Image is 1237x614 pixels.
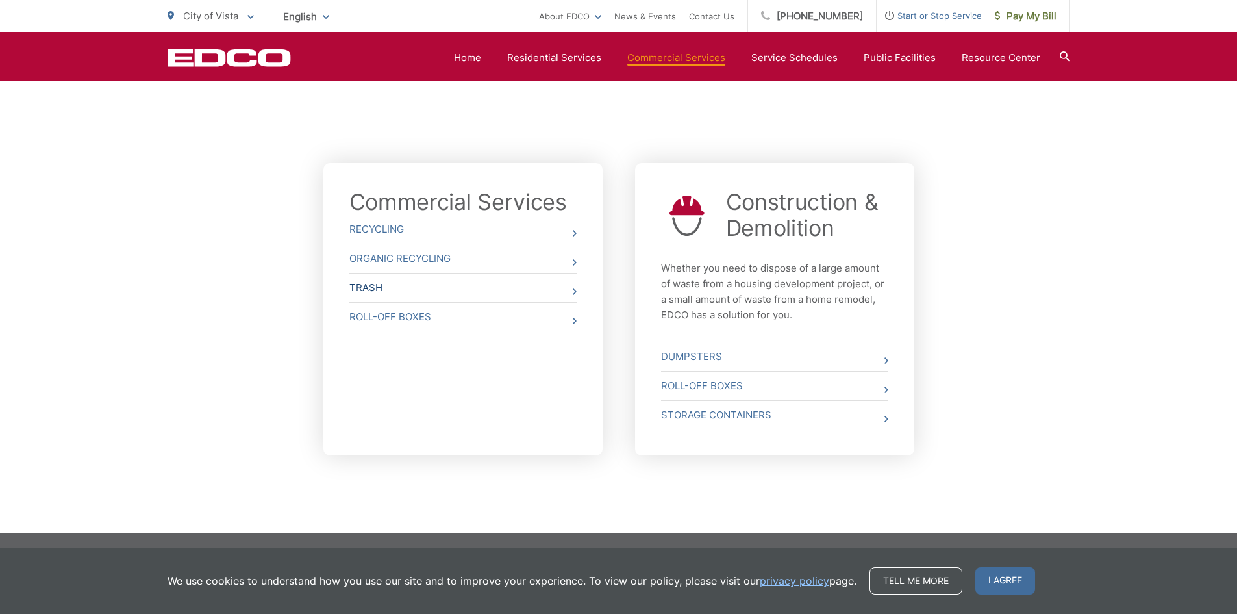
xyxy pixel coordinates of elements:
a: Contact Us [689,8,734,24]
a: Commercial Services [627,50,725,66]
a: About EDCO [539,8,601,24]
a: Organic Recycling [349,244,577,273]
a: Trash [349,274,577,302]
p: Whether you need to dispose of a large amount of waste from a housing development project, or a s... [661,261,888,323]
a: Construction & Demolition [726,189,888,241]
p: We use cookies to understand how you use our site and to improve your experience. To view our pol... [168,573,856,589]
a: Recycling [349,215,577,244]
a: Roll-Off Boxes [661,372,888,400]
a: Resource Center [962,50,1040,66]
a: Commercial Services [349,189,567,215]
span: City of Vista [183,10,238,22]
span: English [273,5,339,28]
a: Residential Services [507,50,601,66]
a: EDCD logo. Return to the homepage. [168,49,291,67]
a: Roll-Off Boxes [349,303,577,331]
a: Public Facilities [864,50,936,66]
a: Service Schedules [751,50,838,66]
span: I agree [975,567,1035,595]
span: Pay My Bill [995,8,1056,24]
a: Tell me more [869,567,962,595]
a: News & Events [614,8,676,24]
a: privacy policy [760,573,829,589]
a: Storage Containers [661,401,888,429]
a: Home [454,50,481,66]
a: Dumpsters [661,342,888,371]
